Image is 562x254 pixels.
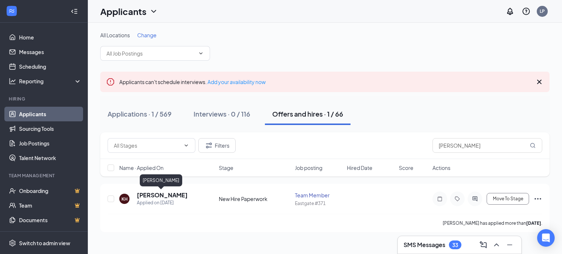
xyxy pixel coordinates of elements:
[533,194,542,203] svg: Ellipses
[140,174,182,186] div: [PERSON_NAME]
[479,240,488,249] svg: ComposeMessage
[522,7,531,16] svg: QuestionInfo
[272,109,343,118] div: Offers and hires · 1 / 66
[493,196,523,201] span: Move To Stage
[194,109,250,118] div: Interviews · 0 / 116
[219,195,290,202] div: New Hire Paperwork
[19,77,82,85] div: Reporting
[137,199,188,206] div: Applied on [DATE]
[9,77,16,85] svg: Analysis
[137,32,157,38] span: Change
[119,164,164,171] span: Name · Applied On
[198,50,204,56] svg: ChevronDown
[404,241,445,249] h3: SMS Messages
[19,59,82,74] a: Scheduling
[114,141,180,149] input: All Stages
[106,49,195,57] input: All Job Postings
[19,151,82,165] a: Talent Network
[295,200,342,206] div: Eastgate #371
[19,45,82,59] a: Messages
[19,136,82,151] a: Job Postings
[19,107,82,121] a: Applicants
[492,240,501,249] svg: ChevronUp
[504,239,516,251] button: Minimize
[452,242,458,248] div: 33
[295,192,342,199] div: Team Member
[119,79,266,85] span: Applicants can't schedule interviews.
[100,5,146,18] h1: Applicants
[443,220,542,226] p: [PERSON_NAME] has applied more than .
[19,30,82,45] a: Home
[121,196,128,202] div: KH
[198,138,236,153] button: Filter Filters
[530,143,536,148] svg: MagnifyingGlass
[205,141,213,150] svg: Filter
[9,173,80,179] div: Team Management
[106,77,115,86] svg: Error
[505,240,514,249] svg: Minimize
[71,8,78,15] svg: Collapse
[399,164,413,171] span: Score
[19,198,82,213] a: TeamCrown
[19,121,82,136] a: Sourcing Tools
[19,213,82,227] a: DocumentsCrown
[506,7,514,16] svg: Notifications
[9,239,16,247] svg: Settings
[526,220,541,226] b: [DATE]
[453,196,462,202] svg: Tag
[183,143,189,148] svg: ChevronDown
[8,7,15,15] svg: WorkstreamLogo
[487,193,529,205] button: Move To Stage
[432,138,542,153] input: Search in offers and hires
[295,164,322,171] span: Job posting
[19,239,70,247] div: Switch to admin view
[471,196,479,202] svg: ActiveChat
[9,96,80,102] div: Hiring
[19,227,82,242] a: SurveysCrown
[477,239,489,251] button: ComposeMessage
[149,7,158,16] svg: ChevronDown
[540,8,545,14] div: LP
[219,164,233,171] span: Stage
[100,32,130,38] span: All Locations
[207,79,266,85] a: Add your availability now
[347,164,372,171] span: Hired Date
[491,239,502,251] button: ChevronUp
[137,191,188,199] h5: [PERSON_NAME]
[432,164,450,171] span: Actions
[435,196,444,202] svg: Note
[108,109,172,118] div: Applications · 1 / 569
[537,229,555,247] div: Open Intercom Messenger
[19,183,82,198] a: OnboardingCrown
[535,77,544,86] svg: Cross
